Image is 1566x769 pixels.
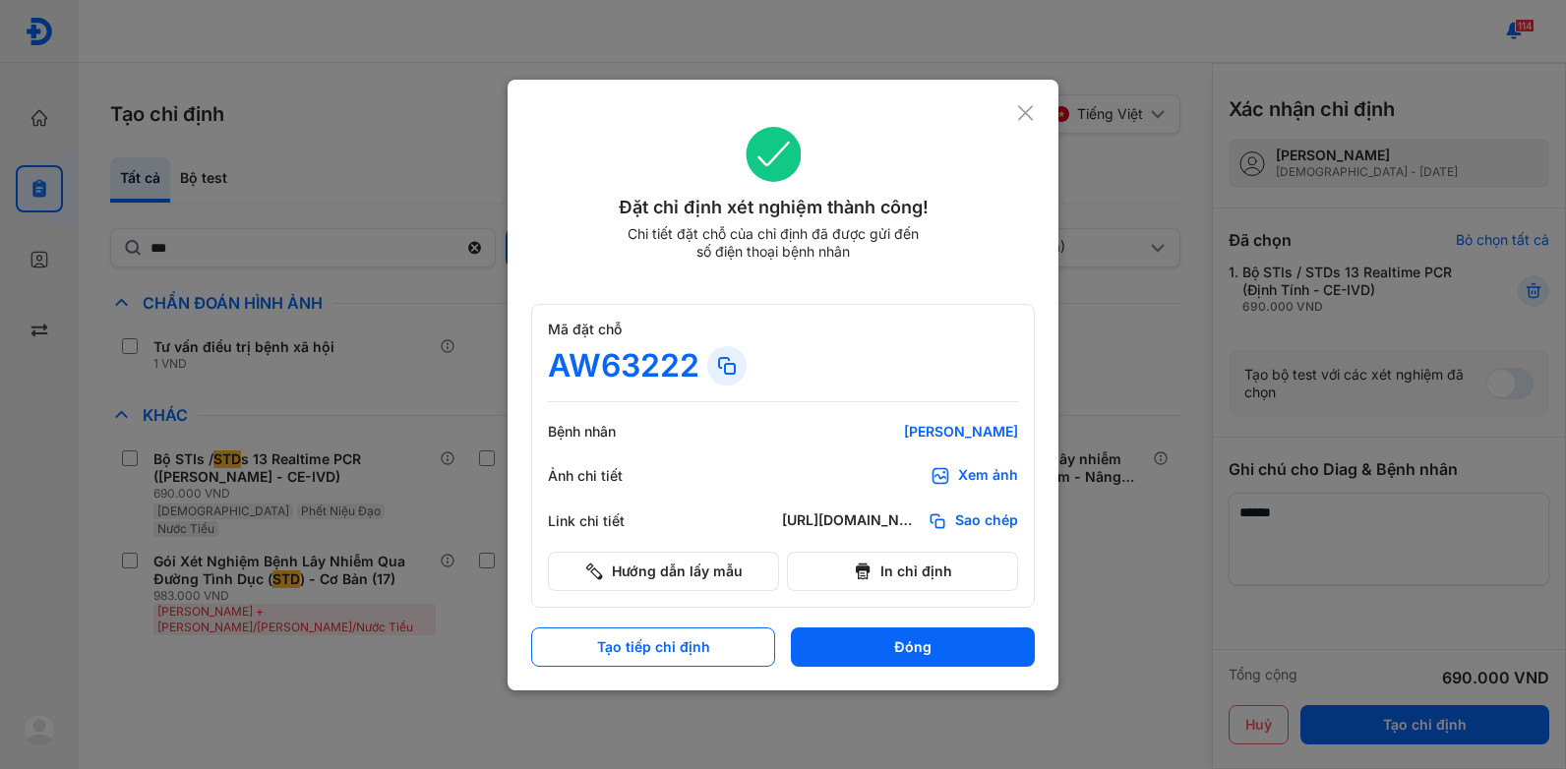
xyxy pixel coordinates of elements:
[531,194,1016,221] div: Đặt chỉ định xét nghiệm thành công!
[548,467,666,485] div: Ảnh chi tiết
[548,423,666,441] div: Bệnh nhân
[782,423,1018,441] div: [PERSON_NAME]
[958,466,1018,486] div: Xem ảnh
[787,552,1018,591] button: In chỉ định
[782,511,920,531] div: [URL][DOMAIN_NAME]
[791,627,1035,667] button: Đóng
[548,346,699,385] div: AW63222
[548,552,779,591] button: Hướng dẫn lấy mẫu
[955,511,1018,531] span: Sao chép
[548,512,666,530] div: Link chi tiết
[548,321,1018,338] div: Mã đặt chỗ
[619,225,928,261] div: Chi tiết đặt chỗ của chỉ định đã được gửi đến số điện thoại bệnh nhân
[531,627,775,667] button: Tạo tiếp chỉ định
